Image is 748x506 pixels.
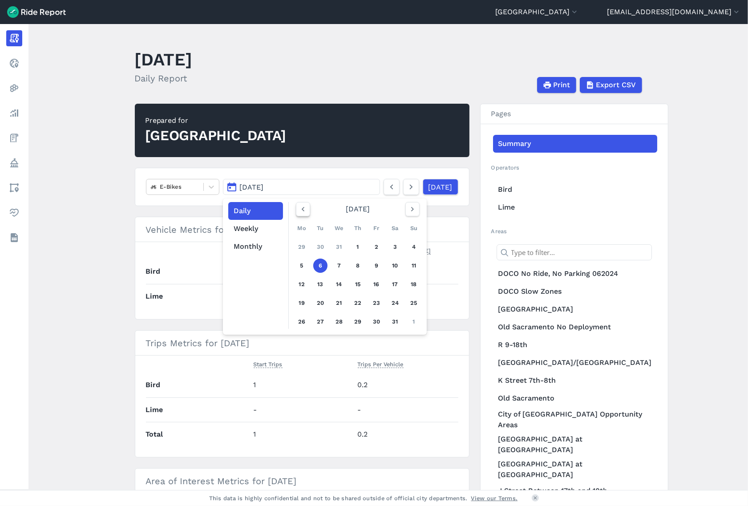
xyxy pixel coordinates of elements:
[254,359,283,370] button: Start Trips
[607,7,741,17] button: [EMAIL_ADDRESS][DOMAIN_NAME]
[407,315,421,329] a: 1
[292,202,423,216] div: [DATE]
[332,296,346,310] a: 21
[596,80,636,90] span: Export CSV
[313,259,328,273] a: 6
[6,105,22,121] a: Analyze
[369,277,384,291] a: 16
[493,181,657,198] a: Bird
[146,422,250,446] th: Total
[388,240,402,254] a: 3
[491,227,657,235] h2: Areas
[423,179,458,195] a: [DATE]
[388,296,402,310] a: 24
[7,6,66,18] img: Ride Report
[407,221,421,235] div: Su
[332,240,346,254] a: 31
[250,422,354,446] td: 1
[239,183,263,191] span: [DATE]
[313,315,328,329] a: 27
[388,277,402,291] a: 17
[493,354,657,372] a: [GEOGRAPHIC_DATA]/[GEOGRAPHIC_DATA]
[6,130,22,146] a: Fees
[351,259,365,273] a: 8
[6,155,22,171] a: Policy
[313,277,328,291] a: 13
[493,482,657,500] a: J Street Between 17th and 18th
[369,296,384,310] a: 23
[351,315,365,329] a: 29
[495,7,579,17] button: [GEOGRAPHIC_DATA]
[369,259,384,273] a: 9
[332,277,346,291] a: 14
[228,238,283,255] button: Monthly
[146,373,250,397] th: Bird
[135,72,193,85] h2: Daily Report
[313,240,328,254] a: 30
[493,389,657,407] a: Old Sacramento
[135,217,469,242] h3: Vehicle Metrics for [DATE]
[332,315,346,329] a: 28
[351,221,365,235] div: Th
[254,359,283,368] span: Start Trips
[146,397,250,422] th: Lime
[295,277,309,291] a: 12
[354,373,458,397] td: 0.2
[407,259,421,273] a: 11
[369,221,384,235] div: Fr
[295,240,309,254] a: 29
[135,331,469,356] h3: Trips Metrics for [DATE]
[554,80,570,90] span: Print
[354,422,458,446] td: 0.2
[369,240,384,254] a: 2
[351,277,365,291] a: 15
[6,30,22,46] a: Report
[295,259,309,273] a: 5
[146,115,287,126] div: Prepared for
[6,230,22,246] a: Datasets
[146,284,224,308] th: Lime
[6,180,22,196] a: Areas
[493,457,657,482] a: [GEOGRAPHIC_DATA] at [GEOGRAPHIC_DATA]
[295,221,309,235] div: Mo
[351,240,365,254] a: 1
[332,259,346,273] a: 7
[388,315,402,329] a: 31
[6,55,22,71] a: Realtime
[146,259,224,284] th: Bird
[332,221,346,235] div: We
[493,432,657,457] a: [GEOGRAPHIC_DATA] at [GEOGRAPHIC_DATA]
[135,469,469,494] h3: Area of Interest Metrics for [DATE]
[580,77,642,93] button: Export CSV
[388,259,402,273] a: 10
[358,359,404,368] span: Trips Per Vehicle
[135,47,193,72] h1: [DATE]
[407,277,421,291] a: 18
[6,205,22,221] a: Health
[146,126,287,146] div: [GEOGRAPHIC_DATA]
[493,265,657,283] a: DOCO No Ride, No Parking 062024
[250,397,354,422] td: -
[493,336,657,354] a: R 9-18th
[493,300,657,318] a: [GEOGRAPHIC_DATA]
[491,163,657,172] h2: Operators
[497,244,652,260] input: Type to filter...
[493,135,657,153] a: Summary
[313,296,328,310] a: 20
[228,202,283,220] button: Daily
[358,359,404,370] button: Trips Per Vehicle
[471,494,518,502] a: View our Terms.
[295,315,309,329] a: 26
[493,372,657,389] a: K Street 7th-8th
[407,240,421,254] a: 4
[537,77,576,93] button: Print
[295,296,309,310] a: 19
[313,221,328,235] div: Tu
[6,80,22,96] a: Heatmaps
[407,296,421,310] a: 25
[354,397,458,422] td: -
[250,373,354,397] td: 1
[351,296,365,310] a: 22
[369,315,384,329] a: 30
[493,407,657,432] a: City of [GEOGRAPHIC_DATA] Opportunity Areas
